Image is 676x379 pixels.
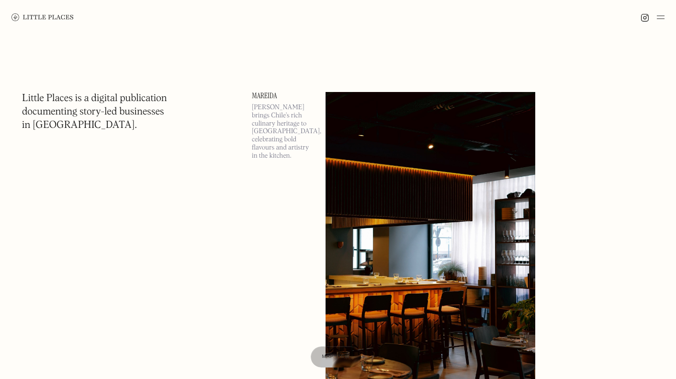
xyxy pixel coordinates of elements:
p: [PERSON_NAME] brings Chile’s rich culinary heritage to [GEOGRAPHIC_DATA], celebrating bold flavou... [252,103,314,160]
a: Mareida [252,92,314,100]
h1: Little Places is a digital publication documenting story-led businesses in [GEOGRAPHIC_DATA]. [22,92,167,132]
span: Map view [322,354,350,359]
a: Map view [311,346,361,368]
